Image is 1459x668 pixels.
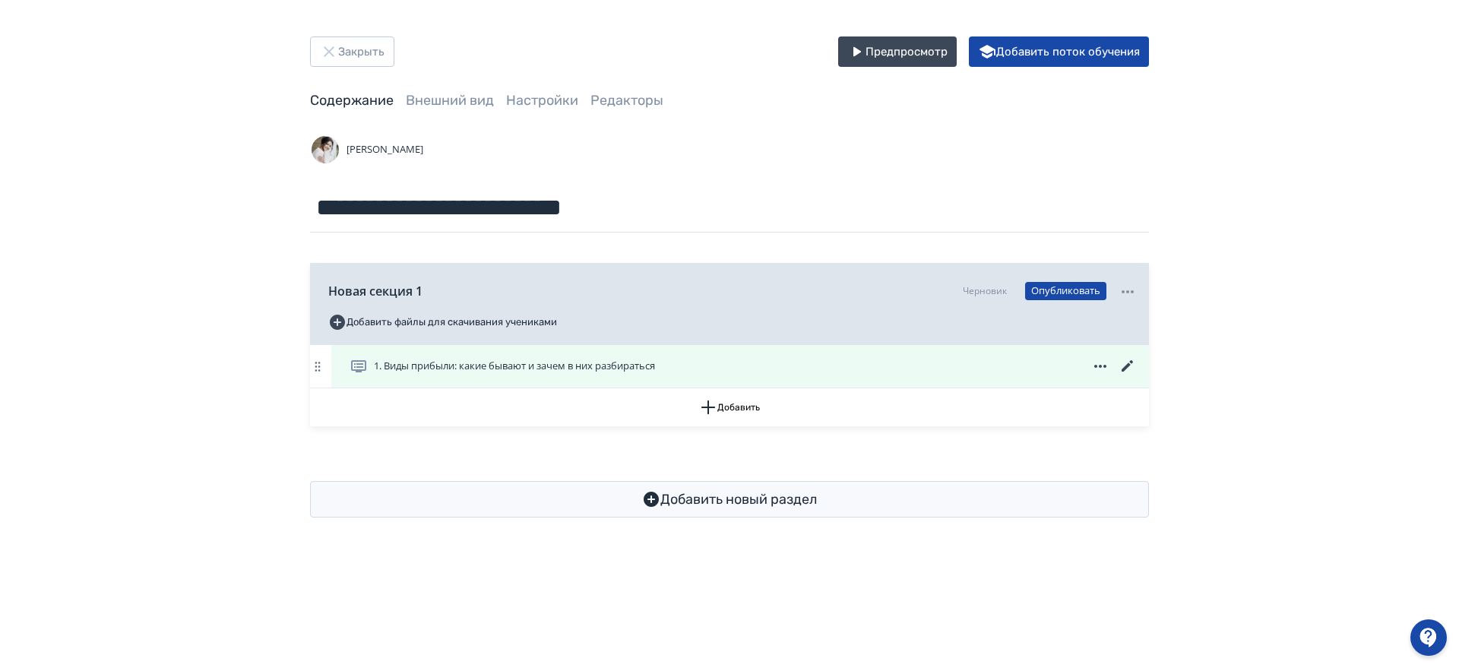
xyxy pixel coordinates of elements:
a: Внешний вид [406,92,494,109]
button: Добавить файлы для скачивания учениками [328,310,557,334]
img: Avatar [310,135,340,165]
div: 1. Виды прибыли: какие бывают и зачем в них разбираться [310,345,1149,388]
button: Добавить новый раздел [310,481,1149,518]
span: Новая секция 1 [328,282,423,300]
button: Добавить [310,388,1149,426]
button: Опубликовать [1025,282,1106,300]
span: [PERSON_NAME] [347,142,423,157]
div: Черновик [963,284,1007,298]
a: Настройки [506,92,578,109]
a: Содержание [310,92,394,109]
button: Закрыть [310,36,394,67]
span: 1. Виды прибыли: какие бывают и зачем в них разбираться [374,359,655,374]
a: Редакторы [590,92,663,109]
button: Добавить поток обучения [969,36,1149,67]
button: Предпросмотр [838,36,957,67]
